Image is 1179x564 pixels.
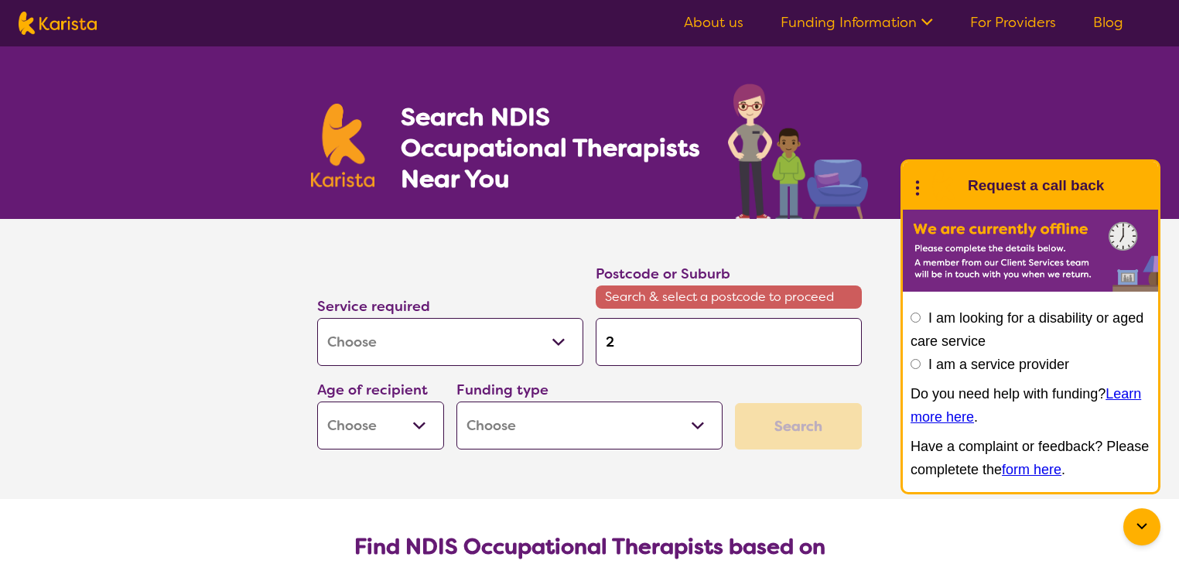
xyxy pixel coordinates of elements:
[311,104,374,187] img: Karista logo
[1093,13,1123,32] a: Blog
[456,381,548,399] label: Funding type
[317,381,428,399] label: Age of recipient
[1002,462,1061,477] a: form here
[596,285,862,309] span: Search & select a postcode to proceed
[911,382,1150,429] p: Do you need help with funding? .
[928,357,1069,372] label: I am a service provider
[911,435,1150,481] p: Have a complaint or feedback? Please completete the .
[317,297,430,316] label: Service required
[968,174,1104,197] h1: Request a call back
[911,310,1143,349] label: I am looking for a disability or aged care service
[781,13,933,32] a: Funding Information
[970,13,1056,32] a: For Providers
[596,318,862,366] input: Type
[903,210,1158,292] img: Karista offline chat form to request call back
[596,265,730,283] label: Postcode or Suburb
[401,101,702,194] h1: Search NDIS Occupational Therapists Near You
[684,13,743,32] a: About us
[728,84,868,219] img: occupational-therapy
[19,12,97,35] img: Karista logo
[928,170,959,201] img: Karista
